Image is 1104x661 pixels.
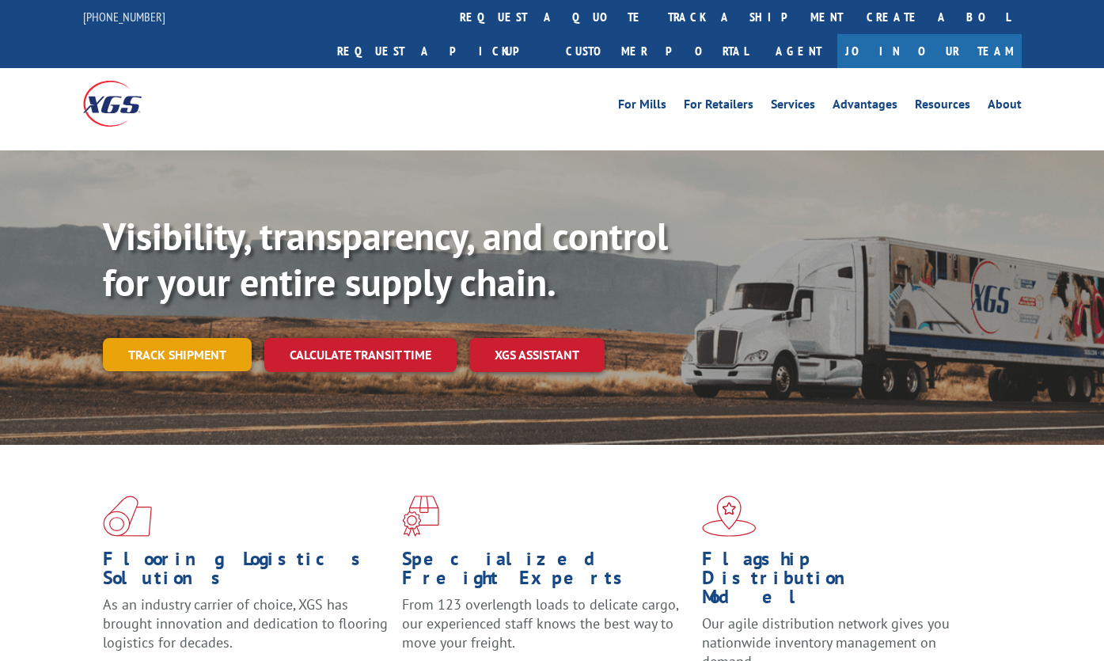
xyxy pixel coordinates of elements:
[684,98,753,116] a: For Retailers
[103,549,390,595] h1: Flooring Logistics Solutions
[554,34,760,68] a: Customer Portal
[702,496,757,537] img: xgs-icon-flagship-distribution-model-red
[103,211,668,306] b: Visibility, transparency, and control for your entire supply chain.
[618,98,666,116] a: For Mills
[988,98,1022,116] a: About
[702,549,989,614] h1: Flagship Distribution Model
[760,34,837,68] a: Agent
[325,34,554,68] a: Request a pickup
[771,98,815,116] a: Services
[469,338,605,372] a: XGS ASSISTANT
[402,496,439,537] img: xgs-icon-focused-on-flooring-red
[837,34,1022,68] a: Join Our Team
[402,549,689,595] h1: Specialized Freight Experts
[103,496,152,537] img: xgs-icon-total-supply-chain-intelligence-red
[833,98,897,116] a: Advantages
[915,98,970,116] a: Resources
[103,338,252,371] a: Track shipment
[264,338,457,372] a: Calculate transit time
[83,9,165,25] a: [PHONE_NUMBER]
[103,595,388,652] span: As an industry carrier of choice, XGS has brought innovation and dedication to flooring logistics...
